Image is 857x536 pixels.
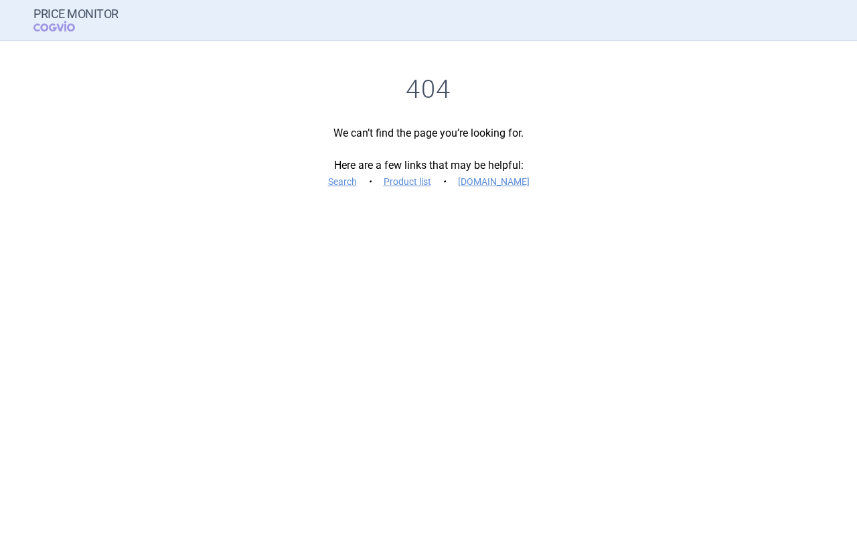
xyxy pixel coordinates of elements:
a: Search [328,177,357,186]
h1: 404 [33,74,824,105]
i: • [364,175,377,188]
a: Price MonitorCOGVIO [33,7,119,33]
span: COGVIO [33,21,94,31]
a: Product list [384,177,431,186]
p: We can’t find the page you’re looking for. Here are a few links that may be helpful: [33,125,824,190]
i: • [438,175,451,188]
a: [DOMAIN_NAME] [458,177,530,186]
strong: Price Monitor [33,7,119,21]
